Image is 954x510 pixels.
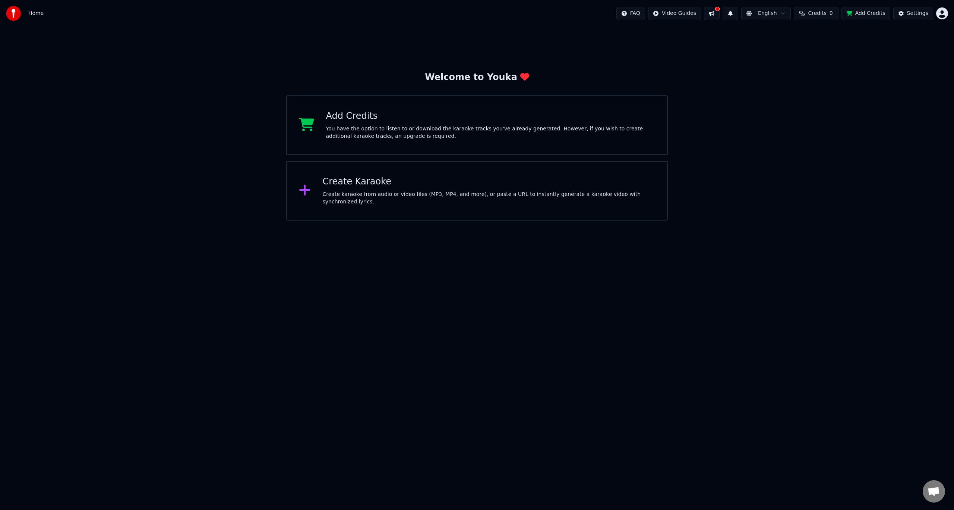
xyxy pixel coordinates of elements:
[808,10,826,17] span: Credits
[907,10,928,17] div: Settings
[323,191,656,206] div: Create karaoke from audio or video files (MP3, MP4, and more), or paste a URL to instantly genera...
[425,72,529,83] div: Welcome to Youka
[830,10,833,17] span: 0
[893,7,933,20] button: Settings
[323,176,656,188] div: Create Karaoke
[28,10,44,17] span: Home
[28,10,44,17] nav: breadcrumb
[326,110,656,122] div: Add Credits
[794,7,838,20] button: Credits0
[923,480,945,503] div: Open chat
[616,7,645,20] button: FAQ
[648,7,701,20] button: Video Guides
[841,7,890,20] button: Add Credits
[326,125,656,140] div: You have the option to listen to or download the karaoke tracks you've already generated. However...
[6,6,21,21] img: youka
